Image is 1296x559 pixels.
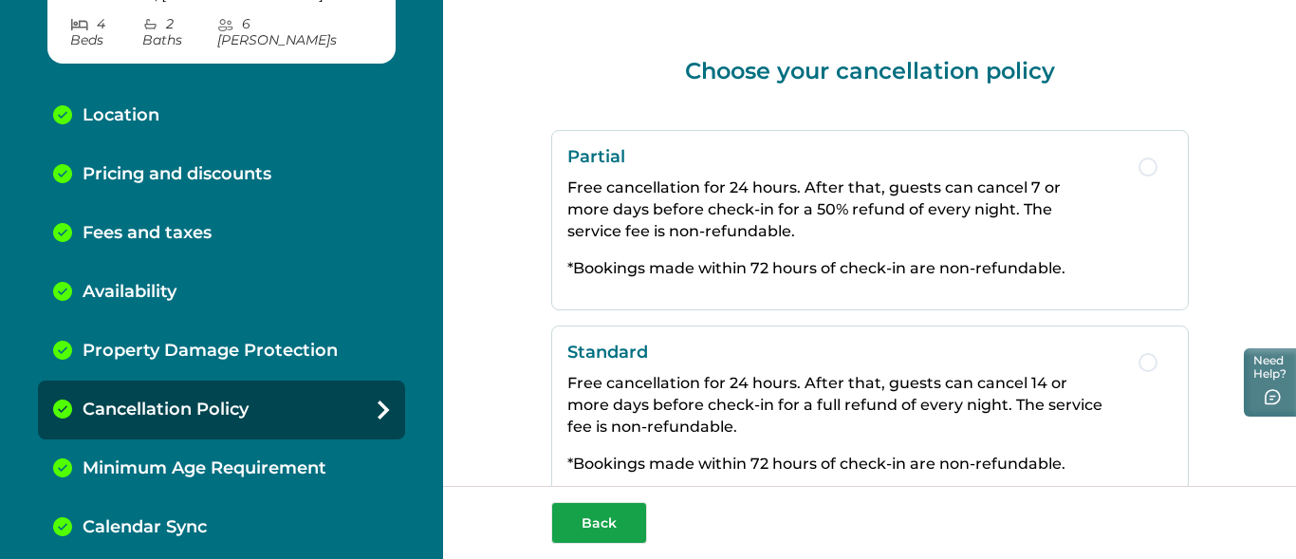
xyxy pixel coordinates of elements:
[551,502,647,544] button: Back
[217,16,373,48] p: 6 [PERSON_NAME] s
[83,458,326,479] p: Minimum Age Requirement
[567,372,1120,438] p: Free cancellation for 24 hours. After that, guests can cancel 14 or more days before check-in for...
[83,164,271,185] p: Pricing and discounts
[83,517,207,538] p: Calendar Sync
[142,16,217,48] p: 2 Bath s
[551,326,1189,506] button: StandardFree cancellation for 24 hours. After that, guests can cancel 14 or more days before chec...
[83,341,338,362] p: Property Damage Protection
[551,57,1189,84] p: Choose your cancellation policy
[567,257,1120,279] p: *Bookings made within 72 hours of check-in are non-refundable.
[567,342,1120,363] p: Standard
[83,400,249,420] p: Cancellation Policy
[567,146,1120,167] p: Partial
[567,453,1120,475] p: *Bookings made within 72 hours of check-in are non-refundable.
[551,130,1189,310] button: PartialFree cancellation for 24 hours. After that, guests can cancel 7 or more days before check-...
[70,16,142,48] p: 4 Bed s
[83,223,212,244] p: Fees and taxes
[83,105,159,126] p: Location
[567,177,1120,242] p: Free cancellation for 24 hours. After that, guests can cancel 7 or more days before check-in for ...
[83,282,176,303] p: Availability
